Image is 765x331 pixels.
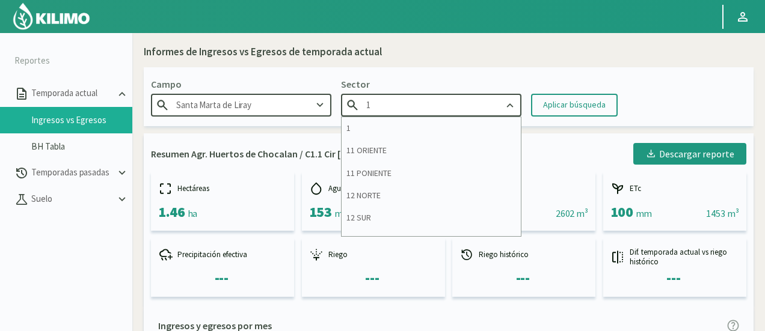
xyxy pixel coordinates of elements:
span: --- [215,269,229,287]
p: Campo [151,77,331,91]
span: --- [516,269,530,287]
a: BH Tabla [31,141,132,152]
div: Aplicar búsqueda [543,99,606,111]
div: 13 [342,229,521,252]
div: Riego histórico [459,247,588,262]
span: --- [365,269,379,287]
span: --- [666,269,680,287]
div: Precipitación efectiva [158,247,287,262]
span: ha [188,207,197,219]
div: ETc [610,181,739,196]
span: 100 [610,202,633,221]
div: 1453 m³ [706,206,739,220]
p: Temporadas pasadas [29,166,115,180]
span: mm [334,207,351,219]
div: ETo [459,181,588,196]
div: Agua útil inicial [309,181,438,196]
div: Descargar reporte [645,147,734,161]
div: Hectáreas [158,181,287,196]
div: Informes de Ingresos vs Egresos de temporada actual [144,44,382,60]
img: Kilimo [12,2,91,31]
p: Resumen Agr. Huertos de Chocalan / C1.1 Cir [PERSON_NAME] [151,147,406,161]
span: 153 [309,202,332,221]
input: Escribe para buscar [341,94,521,116]
div: 11 ORIENTE [342,139,521,162]
p: Sector [341,77,521,91]
div: 2602 m³ [556,206,588,220]
div: 1 [342,117,521,139]
p: Temporada actual [29,87,115,100]
button: Descargar reporte [633,143,746,165]
div: Riego [309,247,438,262]
a: Ingresos vs Egresos [31,115,132,126]
div: 12 SUR [342,207,521,229]
span: mm [636,207,652,219]
button: Aplicar búsqueda [531,94,618,117]
div: Dif. temporada actual vs riego histórico [610,247,739,266]
input: Escribe para buscar [151,94,331,116]
p: Suelo [29,192,115,206]
div: 12 NORTE [342,184,521,207]
div: 11 PONIENTE [342,162,521,184]
span: 1.46 [158,202,185,221]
